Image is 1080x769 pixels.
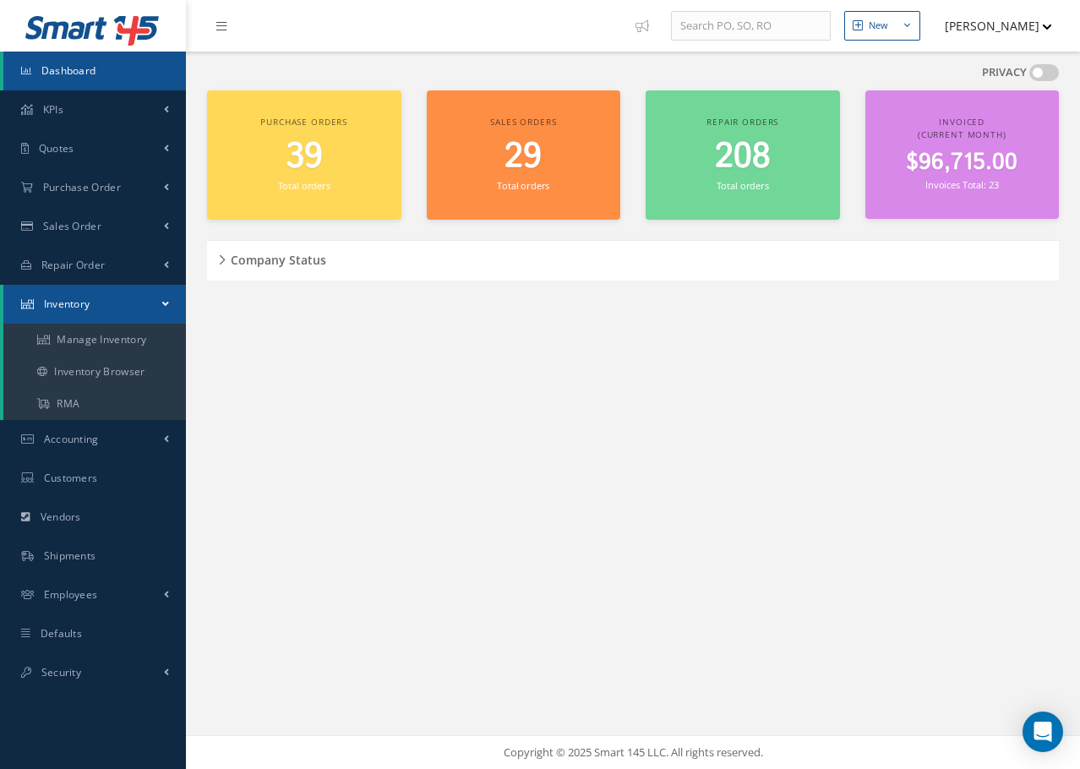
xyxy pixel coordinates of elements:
[497,179,549,192] small: Total orders
[3,324,186,356] a: Manage Inventory
[3,285,186,324] a: Inventory
[3,52,186,90] a: Dashboard
[1023,712,1063,752] div: Open Intercom Messenger
[44,471,98,485] span: Customers
[925,178,998,191] small: Invoices Total: 23
[869,19,888,33] div: New
[278,179,330,192] small: Total orders
[43,102,63,117] span: KPIs
[41,665,81,679] span: Security
[3,388,186,420] a: RMA
[43,219,101,233] span: Sales Order
[44,297,90,311] span: Inventory
[39,141,74,155] span: Quotes
[226,248,326,268] h5: Company Status
[44,548,96,563] span: Shipments
[490,116,556,128] span: Sales orders
[715,133,771,181] span: 208
[44,587,98,602] span: Employees
[286,133,323,181] span: 39
[260,116,347,128] span: Purchase orders
[505,133,542,181] span: 29
[41,626,82,641] span: Defaults
[939,116,985,128] span: Invoiced
[929,9,1052,42] button: [PERSON_NAME]
[41,510,81,524] span: Vendors
[844,11,920,41] button: New
[427,90,621,220] a: Sales orders 29 Total orders
[906,146,1017,179] span: $96,715.00
[43,180,121,194] span: Purchase Order
[982,64,1027,81] label: PRIVACY
[717,179,769,192] small: Total orders
[203,744,1063,761] div: Copyright © 2025 Smart 145 LLC. All rights reserved.
[41,63,96,78] span: Dashboard
[865,90,1060,219] a: Invoiced (Current Month) $96,715.00 Invoices Total: 23
[706,116,778,128] span: Repair orders
[671,11,831,41] input: Search PO, SO, RO
[44,432,99,446] span: Accounting
[41,258,106,272] span: Repair Order
[207,90,401,220] a: Purchase orders 39 Total orders
[3,356,186,388] a: Inventory Browser
[918,128,1006,140] span: (Current Month)
[646,90,840,220] a: Repair orders 208 Total orders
